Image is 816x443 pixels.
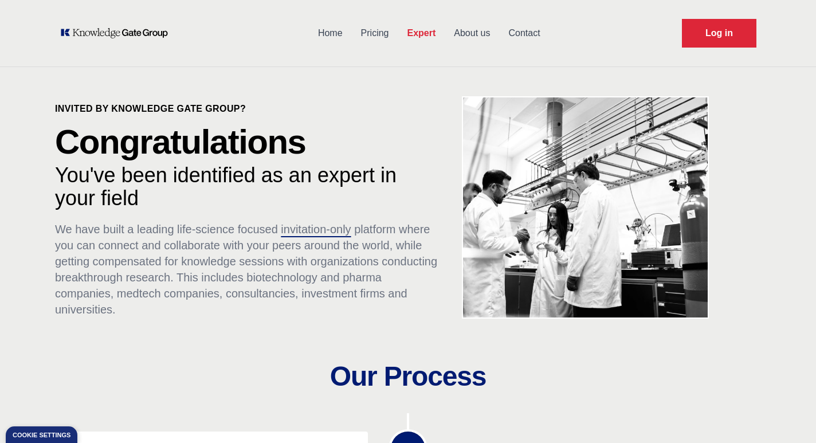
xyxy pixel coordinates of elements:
img: KOL management, KEE, Therapy area experts [463,97,708,317]
a: Request Demo [682,19,756,48]
p: Congratulations [55,125,440,159]
span: invitation-only [281,223,351,236]
p: You've been identified as an expert in your field [55,164,440,210]
a: Contact [499,18,549,48]
div: Cookie settings [13,432,70,438]
iframe: Chat Widget [759,388,816,443]
a: KOL Knowledge Platform: Talk to Key External Experts (KEE) [60,28,176,39]
a: Expert [398,18,445,48]
a: About us [445,18,499,48]
p: Invited by Knowledge Gate Group? [55,102,440,116]
p: We have built a leading life-science focused platform where you can connect and collaborate with ... [55,221,440,317]
a: Home [309,18,352,48]
a: Pricing [352,18,398,48]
